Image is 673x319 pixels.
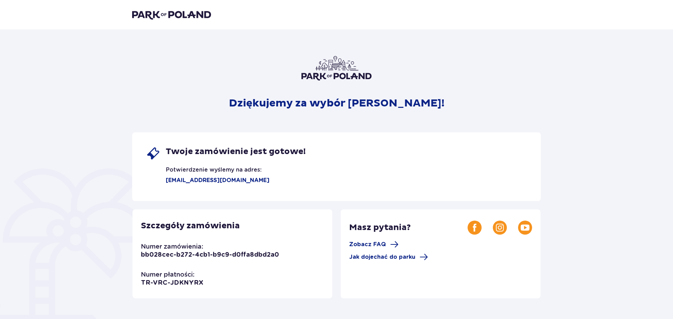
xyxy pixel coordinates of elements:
p: Masz pytania? [349,222,468,233]
p: Numer zamówienia: [141,242,203,251]
span: Twoje zamówienie jest gotowe! [166,146,306,157]
img: Park of Poland logo [132,10,211,20]
p: TR-VRC-JDKNYRX [141,279,203,287]
span: Zobacz FAQ [349,241,386,248]
p: bb028cec-b272-4cb1-b9c9-d0ffa8dbd2a0 [141,251,279,259]
img: Facebook [468,221,482,235]
p: Szczegóły zamówienia [141,221,240,231]
p: [EMAIL_ADDRESS][DOMAIN_NAME] [146,176,270,184]
img: Park of Poland logo [301,56,372,81]
img: single ticket icon [146,146,160,160]
a: Jak dojechać do parku [349,253,428,261]
p: Potwierdzenie wyślemy na adres: [146,160,261,174]
a: Zobacz FAQ [349,240,399,249]
p: Numer płatności: [141,270,195,279]
img: Youtube [518,221,532,235]
span: Jak dojechać do parku [349,253,415,261]
p: Dziękujemy za wybór [PERSON_NAME]! [229,97,444,110]
img: Instagram [493,221,507,235]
